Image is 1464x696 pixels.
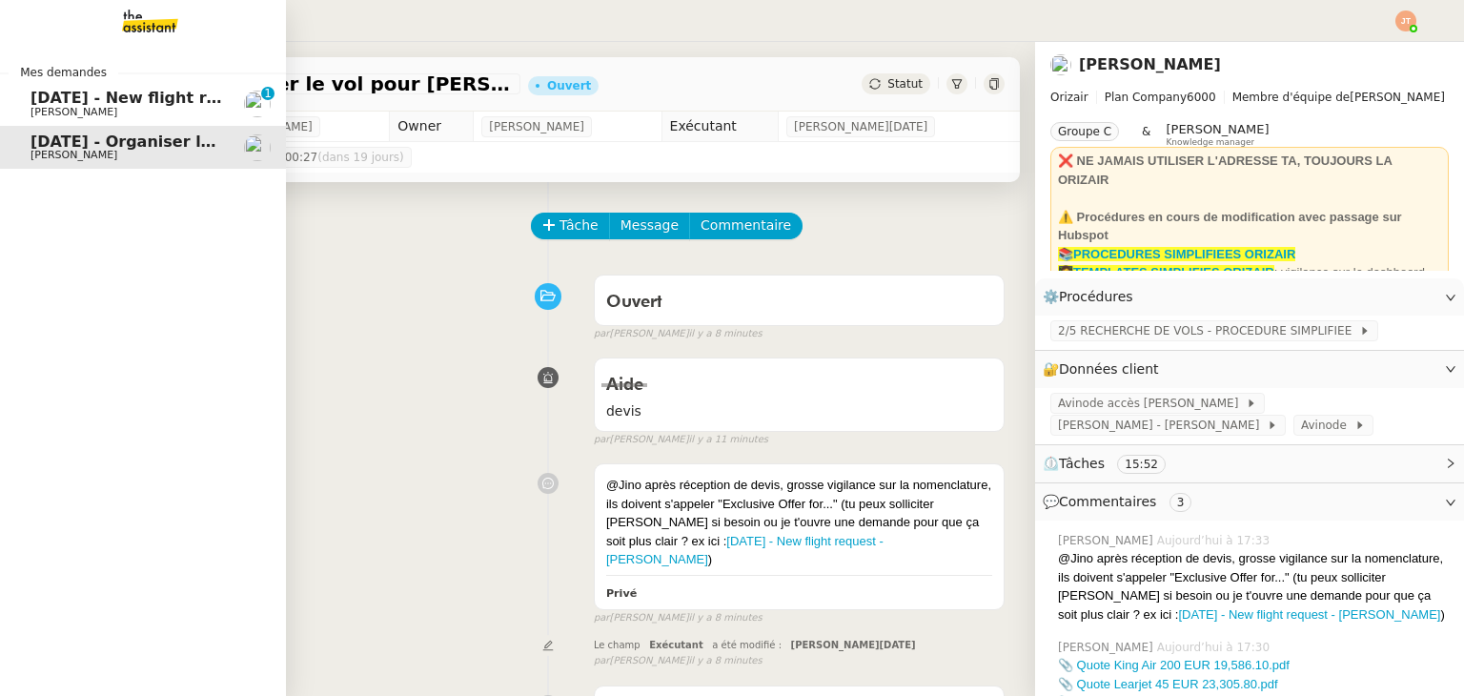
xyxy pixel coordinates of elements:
div: ⚙️Procédures [1035,278,1464,316]
span: Aujourd’hui à 17:33 [1157,532,1273,549]
div: : vigilance sur le dashboard utiliser uniquement les templates avec ✈️Orizair pour éviter les con... [1058,263,1441,319]
span: [DATE] - Organiser le vol pour [PERSON_NAME] Sperryn-[PERSON_NAME] [99,74,513,93]
img: users%2FC9SBsJ0duuaSgpQFj5LgoEX8n0o2%2Favatar%2Fec9d51b8-9413-4189-adfb-7be4d8c96a3c [244,91,271,117]
button: Commentaire [689,213,803,239]
span: Le champ [594,640,640,650]
td: Owner [390,112,474,142]
small: [PERSON_NAME] [594,432,768,448]
span: Avinode accès [PERSON_NAME] [1058,394,1246,413]
span: par [594,432,610,448]
span: Knowledge manager [1166,137,1254,148]
div: 🔐Données client [1035,351,1464,388]
img: users%2FC9SBsJ0duuaSgpQFj5LgoEX8n0o2%2Favatar%2Fec9d51b8-9413-4189-adfb-7be4d8c96a3c [1050,54,1071,75]
a: 📎 Quote King Air 200 EUR 19,586.10.pdf [1058,658,1290,672]
span: lun. [DATE] 00:27 [217,148,404,167]
img: users%2FC9SBsJ0duuaSgpQFj5LgoEX8n0o2%2Favatar%2Fec9d51b8-9413-4189-adfb-7be4d8c96a3c [244,134,271,161]
span: [DATE] - Organiser le vol pour [PERSON_NAME] Sperryn-[PERSON_NAME] [30,133,656,151]
div: @Jino après réception de devis, grosse vigilance sur la nomenclature, ils doivent s'appeler "Excl... [606,476,992,569]
span: [PERSON_NAME][DATE] [791,640,916,650]
span: ⏲️ [1043,456,1182,471]
span: [PERSON_NAME] [30,149,117,161]
img: svg [1395,10,1416,31]
span: Membre d'équipe de [1232,91,1351,104]
span: [PERSON_NAME] [30,106,117,118]
b: Privé [606,587,637,600]
span: Message [620,215,679,236]
div: @Jino après réception de devis, grosse vigilance sur la nomenclature, ils doivent s'appeler "Excl... [1058,549,1449,624]
nz-tag: Groupe C [1050,122,1119,141]
small: [PERSON_NAME] [594,610,762,626]
span: par [594,653,610,669]
span: 💬 [1043,494,1199,509]
button: Tâche [531,213,610,239]
span: [PERSON_NAME] [1058,532,1157,549]
span: [PERSON_NAME][DATE] [794,117,927,136]
span: Ouvert [606,294,662,311]
span: devis [606,400,992,422]
div: 💬Commentaires 3 [1035,483,1464,521]
a: 📚PROCEDURES SIMPLIFIEES ORIZAIR [1058,247,1295,261]
span: il y a 8 minutes [689,326,762,342]
small: [PERSON_NAME] [594,653,762,669]
span: Aujourd’hui à 17:30 [1157,639,1273,656]
div: Ouvert [547,80,591,92]
div: ⏲️Tâches 15:52 [1035,445,1464,482]
span: Tâche [559,215,599,236]
span: [PERSON_NAME] [1050,88,1449,107]
span: [PERSON_NAME] [1166,122,1269,136]
span: Exécutant [649,640,703,650]
button: Message [609,213,690,239]
span: 6000 [1187,91,1216,104]
small: [PERSON_NAME] [594,326,762,342]
span: Commentaire [701,215,791,236]
nz-tag: 15:52 [1117,455,1166,474]
span: par [594,610,610,626]
span: & [1142,122,1150,147]
span: il y a 11 minutes [689,432,769,448]
span: Statut [887,77,923,91]
span: Commentaires [1059,494,1156,509]
td: Exécutant [661,112,778,142]
span: Orizair [1050,91,1088,104]
span: a été modifié : [712,640,782,650]
span: (dans 19 jours) [317,151,404,164]
span: [PERSON_NAME] - [PERSON_NAME] [1058,416,1267,435]
span: Aide [606,377,643,394]
span: Tâches [1059,456,1105,471]
span: ⚙️ [1043,286,1142,308]
a: [PERSON_NAME] [1079,55,1221,73]
span: Mes demandes [9,63,118,82]
span: il y a 8 minutes [689,653,762,669]
nz-tag: 3 [1169,493,1192,512]
span: Procédures [1059,289,1133,304]
span: Données client [1059,361,1159,377]
app-user-label: Knowledge manager [1166,122,1269,147]
span: [PERSON_NAME] [1058,639,1157,656]
a: [DATE] - New flight request - [PERSON_NAME] [1178,607,1440,622]
a: [DATE] - New flight request - [PERSON_NAME] [606,534,884,567]
span: 2/5 RECHERCHE DE VOLS - PROCEDURE SIMPLIFIEE [1058,321,1359,340]
nz-badge-sup: 1 [261,87,274,100]
a: 📎 Quote Learjet 45 EUR 23,305.80.pdf [1058,677,1278,691]
span: 🔐 [1043,358,1167,380]
span: Plan Company [1105,91,1187,104]
span: [DATE] - New flight request - [PERSON_NAME] [30,89,424,107]
span: Avinode [1301,416,1354,435]
span: [PERSON_NAME] [489,117,584,136]
strong: ⚠️ Procédures en cours de modification avec passage sur Hubspot [1058,210,1402,243]
span: il y a 8 minutes [689,610,762,626]
p: 1 [264,87,272,104]
strong: ❌ NE JAMAIS UTILISER L'ADRESSE TA, TOUJOURS LA ORIZAIR [1058,154,1392,187]
a: 👩‍💻TEMPLATES SIMPLIFIES ORIZAIR [1058,265,1274,279]
span: par [594,326,610,342]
